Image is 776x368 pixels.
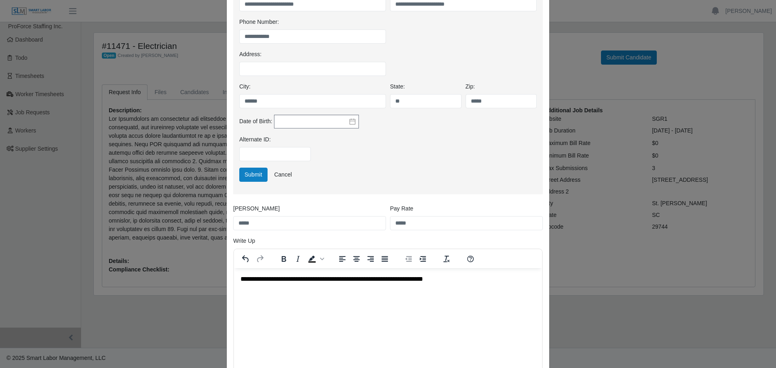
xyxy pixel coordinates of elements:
[239,253,253,265] button: Undo
[390,204,413,213] label: Pay Rate
[239,82,251,91] label: City:
[239,18,279,26] label: Phone Number:
[239,168,268,182] button: Submit
[390,82,405,91] label: State:
[233,237,255,245] label: Write Up
[402,253,415,265] button: Decrease indent
[277,253,291,265] button: Bold
[233,204,280,213] label: [PERSON_NAME]
[239,50,261,59] label: Address:
[305,253,325,265] div: Background color Black
[440,253,453,265] button: Clear formatting
[416,253,430,265] button: Increase indent
[350,253,363,265] button: Align center
[466,82,475,91] label: Zip:
[378,253,392,265] button: Justify
[464,253,477,265] button: Help
[239,117,272,126] label: Date of Birth:
[239,135,271,144] label: Alternate ID:
[269,168,297,182] a: Cancel
[253,253,267,265] button: Redo
[335,253,349,265] button: Align left
[364,253,377,265] button: Align right
[291,253,305,265] button: Italic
